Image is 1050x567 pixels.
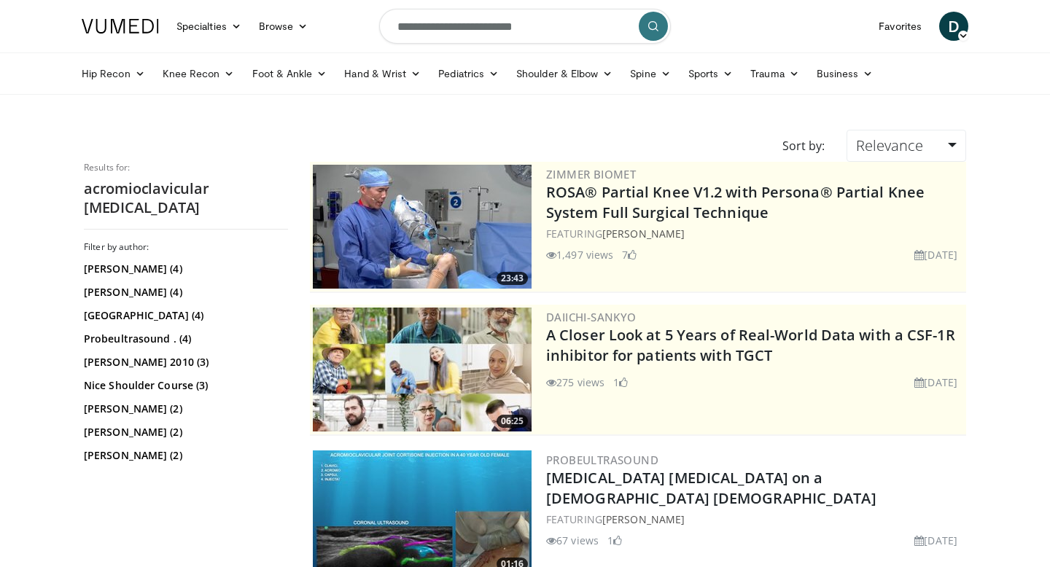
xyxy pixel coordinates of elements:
span: 23:43 [497,272,528,285]
span: 06:25 [497,415,528,428]
a: A Closer Look at 5 Years of Real-World Data with a CSF-1R inhibitor for patients with TGCT [546,325,955,365]
a: Probeultrasound [546,453,658,467]
a: Relevance [847,130,966,162]
h2: acromioclavicular [MEDICAL_DATA] [84,179,288,217]
a: [PERSON_NAME] (4) [84,262,284,276]
a: Hand & Wrist [335,59,429,88]
div: FEATURING [546,226,963,241]
a: Hip Recon [73,59,154,88]
a: [PERSON_NAME] (4) [84,285,284,300]
a: [PERSON_NAME] 2010 (3) [84,355,284,369]
a: 06:25 [313,308,532,431]
li: 7 [622,247,637,262]
li: 67 views [546,533,599,548]
h3: Filter by author: [84,241,288,253]
img: 99b1778f-d2b2-419a-8659-7269f4b428ba.300x170_q85_crop-smart_upscale.jpg [313,165,532,289]
a: [PERSON_NAME] (2) [84,448,284,463]
span: Relevance [856,136,923,155]
a: Favorites [870,12,930,41]
a: [PERSON_NAME] [602,227,685,241]
a: [GEOGRAPHIC_DATA] (4) [84,308,284,323]
li: 1,497 views [546,247,613,262]
a: Spine [621,59,679,88]
a: D [939,12,968,41]
a: Nice Shoulder Course (3) [84,378,284,393]
a: Business [808,59,882,88]
a: Trauma [742,59,808,88]
a: 23:43 [313,165,532,289]
a: Knee Recon [154,59,244,88]
div: FEATURING [546,512,963,527]
a: Daiichi-Sankyo [546,310,637,324]
a: Probeultrasound . (4) [84,332,284,346]
img: 93c22cae-14d1-47f0-9e4a-a244e824b022.png.300x170_q85_crop-smart_upscale.jpg [313,308,532,431]
a: Browse [250,12,317,41]
a: Foot & Ankle [244,59,336,88]
a: Shoulder & Elbow [507,59,621,88]
a: Sports [680,59,742,88]
a: Pediatrics [429,59,507,88]
a: [MEDICAL_DATA] [MEDICAL_DATA] on a [DEMOGRAPHIC_DATA] [DEMOGRAPHIC_DATA] [546,468,876,508]
li: [DATE] [914,247,957,262]
a: Specialties [168,12,250,41]
li: 275 views [546,375,604,390]
a: [PERSON_NAME] (2) [84,425,284,439]
a: [PERSON_NAME] [602,512,685,526]
li: [DATE] [914,375,957,390]
img: VuMedi Logo [82,19,159,34]
div: Sort by: [771,130,836,162]
a: [PERSON_NAME] (2) [84,402,284,416]
li: 1 [613,375,628,390]
input: Search topics, interventions [379,9,671,44]
li: [DATE] [914,533,957,548]
a: Zimmer Biomet [546,167,636,181]
a: ROSA® Partial Knee V1.2 with Persona® Partial Knee System Full Surgical Technique [546,182,925,222]
p: Results for: [84,162,288,173]
li: 1 [607,533,622,548]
